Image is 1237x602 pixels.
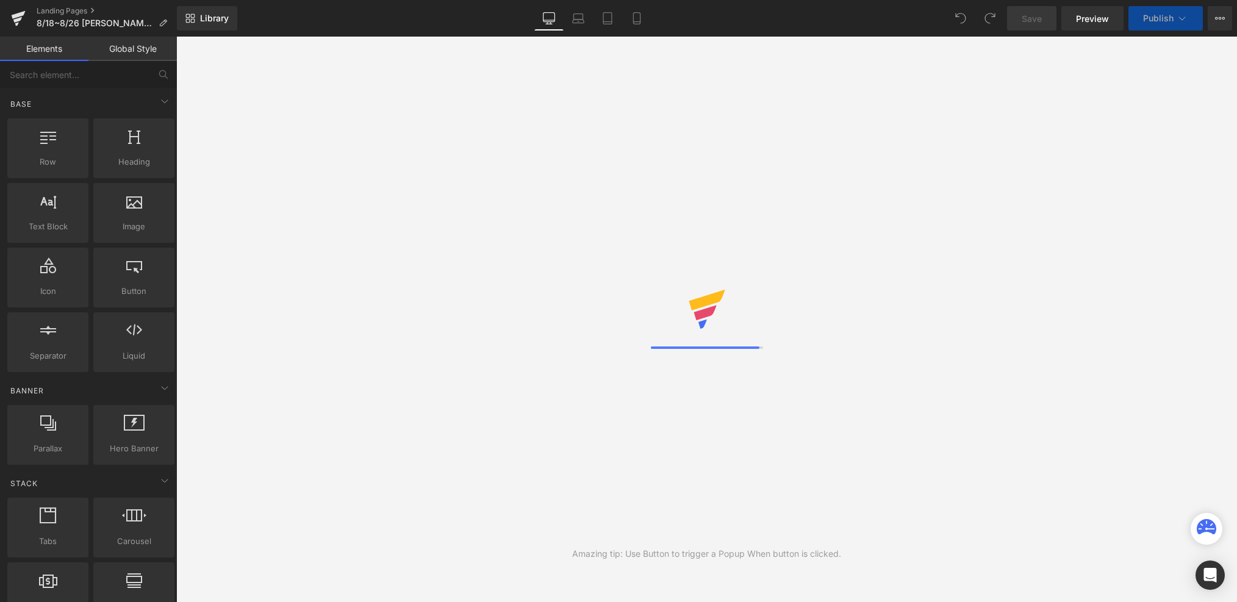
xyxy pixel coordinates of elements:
[9,98,33,110] span: Base
[11,156,85,168] span: Row
[97,349,171,362] span: Liquid
[564,6,593,30] a: Laptop
[9,385,45,396] span: Banner
[200,13,229,24] span: Library
[37,18,154,28] span: 8/18~8/26 [PERSON_NAME]為 x Montagne 山造水晶團購
[11,442,85,455] span: Parallax
[593,6,622,30] a: Tablet
[97,442,171,455] span: Hero Banner
[9,478,39,489] span: Stack
[978,6,1002,30] button: Redo
[1128,6,1203,30] button: Publish
[97,285,171,298] span: Button
[97,220,171,233] span: Image
[1022,12,1042,25] span: Save
[1196,561,1225,590] div: Open Intercom Messenger
[1076,12,1109,25] span: Preview
[1208,6,1232,30] button: More
[948,6,973,30] button: Undo
[1143,13,1174,23] span: Publish
[97,535,171,548] span: Carousel
[37,6,177,16] a: Landing Pages
[572,547,841,561] div: Amazing tip: Use Button to trigger a Popup When button is clicked.
[97,156,171,168] span: Heading
[11,285,85,298] span: Icon
[622,6,651,30] a: Mobile
[88,37,177,61] a: Global Style
[177,6,237,30] a: New Library
[11,349,85,362] span: Separator
[534,6,564,30] a: Desktop
[1061,6,1124,30] a: Preview
[11,535,85,548] span: Tabs
[11,220,85,233] span: Text Block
